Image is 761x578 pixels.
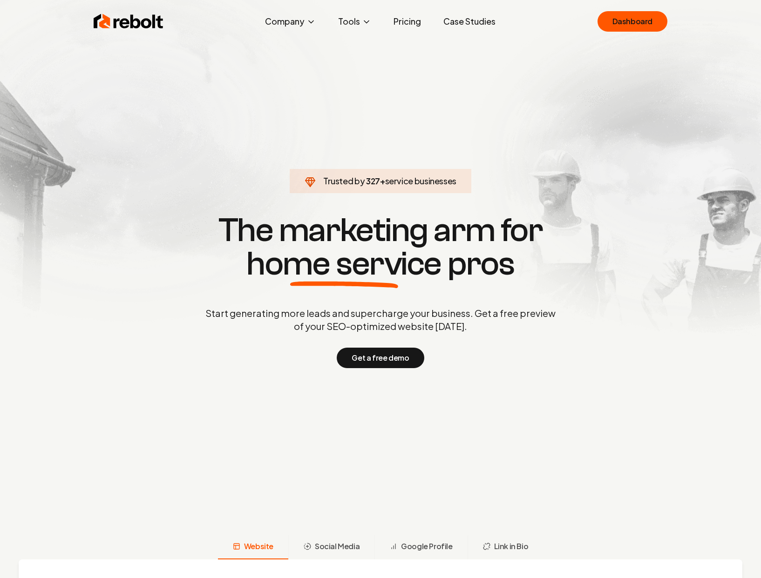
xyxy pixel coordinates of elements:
[94,12,163,31] img: Rebolt Logo
[468,535,544,559] button: Link in Bio
[386,12,428,31] a: Pricing
[288,535,374,559] button: Social Media
[401,541,452,552] span: Google Profile
[323,175,365,186] span: Trusted by
[244,541,273,552] span: Website
[315,541,360,552] span: Social Media
[246,247,442,281] span: home service
[204,307,557,333] p: Start generating more leads and supercharge your business. Get a free preview of your SEO-optimiz...
[436,12,503,31] a: Case Studies
[385,175,457,186] span: service businesses
[366,175,380,188] span: 327
[337,348,424,368] button: Get a free demo
[374,535,467,559] button: Google Profile
[331,12,379,31] button: Tools
[494,541,529,552] span: Link in Bio
[258,12,323,31] button: Company
[157,214,604,281] h1: The marketing arm for pros
[218,535,288,559] button: Website
[380,175,385,186] span: +
[598,11,667,32] a: Dashboard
